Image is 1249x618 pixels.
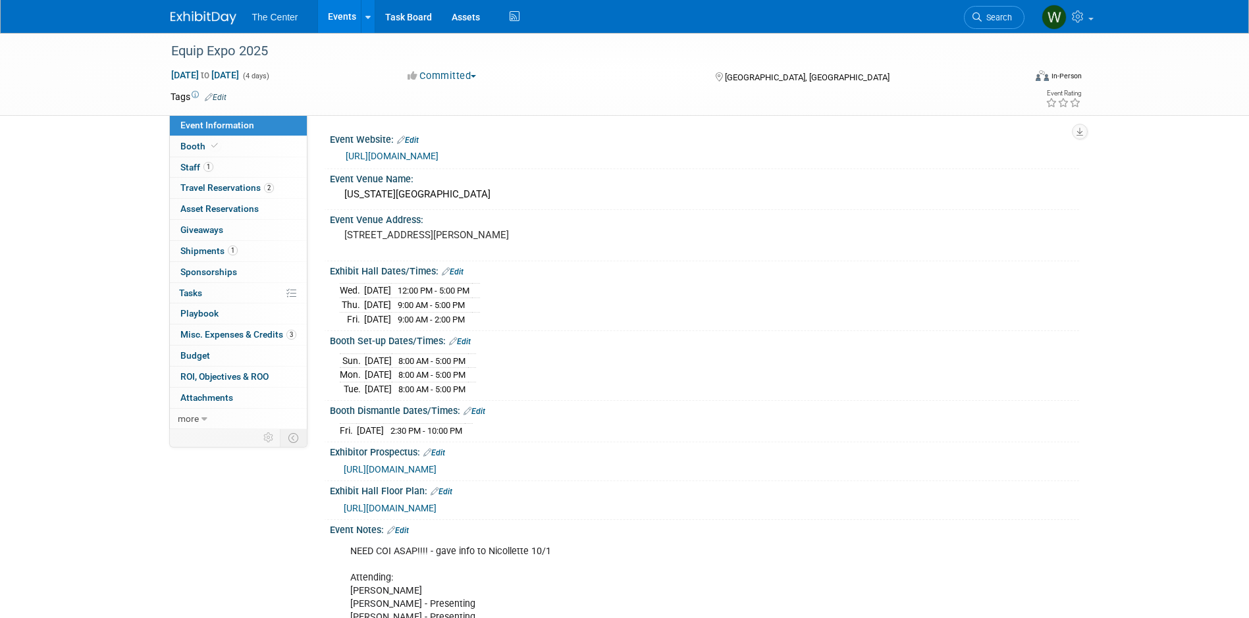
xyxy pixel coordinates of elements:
a: Misc. Expenses & Credits3 [170,324,307,345]
a: Playbook [170,303,307,324]
a: Event Information [170,115,307,136]
span: 2 [264,183,274,193]
div: Equip Expo 2025 [167,39,1005,63]
a: Edit [449,337,471,346]
span: [GEOGRAPHIC_DATA], [GEOGRAPHIC_DATA] [725,72,890,82]
span: 2:30 PM - 10:00 PM [390,426,462,436]
span: Misc. Expenses & Credits [180,329,296,340]
a: Edit [423,448,445,457]
span: Playbook [180,308,219,319]
div: Exhibit Hall Dates/Times: [330,261,1079,278]
div: Event Website: [330,130,1079,147]
a: Booth [170,136,307,157]
div: Booth Set-up Dates/Times: [330,331,1079,348]
a: [URL][DOMAIN_NAME] [344,503,437,513]
div: Exhibit Hall Floor Plan: [330,481,1079,498]
div: Event Format [947,68,1082,88]
span: Tasks [179,288,202,298]
div: Booth Dismantle Dates/Times: [330,401,1079,418]
span: Asset Reservations [180,203,259,214]
td: [DATE] [365,382,392,396]
td: [DATE] [364,298,391,313]
td: Mon. [340,368,365,382]
span: 9:00 AM - 2:00 PM [398,315,465,324]
span: Shipments [180,245,238,256]
div: Event Venue Address: [330,210,1079,226]
a: Travel Reservations2 [170,178,307,198]
a: Edit [442,267,464,276]
span: 8:00 AM - 5:00 PM [398,356,465,366]
a: Edit [464,407,485,416]
a: Budget [170,346,307,366]
td: Thu. [340,298,364,313]
a: Sponsorships [170,262,307,282]
a: Edit [397,136,419,145]
td: [DATE] [365,353,392,368]
span: 1 [203,162,213,172]
td: Fri. [340,423,357,437]
span: more [178,413,199,424]
span: (4 days) [242,72,269,80]
span: Booth [180,141,221,151]
span: 12:00 PM - 5:00 PM [398,286,469,296]
td: Tags [171,90,226,103]
pre: [STREET_ADDRESS][PERSON_NAME] [344,229,627,241]
div: Event Venue Name: [330,169,1079,186]
span: Giveaways [180,224,223,235]
i: Booth reservation complete [211,142,218,149]
td: Personalize Event Tab Strip [257,429,280,446]
td: Toggle Event Tabs [280,429,307,446]
td: Wed. [340,284,364,298]
td: Sun. [340,353,365,368]
span: 8:00 AM - 5:00 PM [398,370,465,380]
a: more [170,409,307,429]
span: Budget [180,350,210,361]
span: to [199,70,211,80]
td: [DATE] [365,368,392,382]
a: Search [964,6,1024,29]
a: ROI, Objectives & ROO [170,367,307,387]
div: In-Person [1051,71,1082,81]
a: Attachments [170,388,307,408]
a: Edit [205,93,226,102]
td: [DATE] [364,312,391,326]
div: Event Notes: [330,520,1079,537]
span: ROI, Objectives & ROO [180,371,269,382]
span: Travel Reservations [180,182,274,193]
div: Event Rating [1046,90,1081,97]
a: Giveaways [170,220,307,240]
a: Edit [387,526,409,535]
td: [DATE] [364,284,391,298]
td: [DATE] [357,423,384,437]
a: [URL][DOMAIN_NAME] [344,464,437,475]
button: Committed [403,69,481,83]
img: Format-Inperson.png [1036,70,1049,81]
span: 8:00 AM - 5:00 PM [398,384,465,394]
span: 3 [286,330,296,340]
span: [DATE] [DATE] [171,69,240,81]
td: Fri. [340,312,364,326]
a: Edit [431,487,452,496]
a: Shipments1 [170,241,307,261]
a: Tasks [170,283,307,303]
span: 9:00 AM - 5:00 PM [398,300,465,310]
td: Tue. [340,382,365,396]
span: 1 [228,245,238,255]
span: The Center [252,12,298,22]
span: Search [982,13,1012,22]
span: Event Information [180,120,254,130]
a: [URL][DOMAIN_NAME] [346,151,438,161]
span: Sponsorships [180,267,237,277]
span: Staff [180,162,213,172]
a: Staff1 [170,157,307,178]
img: ExhibitDay [171,11,236,24]
a: Asset Reservations [170,199,307,219]
div: Exhibitor Prospectus: [330,442,1079,459]
div: [US_STATE][GEOGRAPHIC_DATA] [340,184,1069,205]
img: Whitney Mueller [1042,5,1067,30]
span: Attachments [180,392,233,403]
